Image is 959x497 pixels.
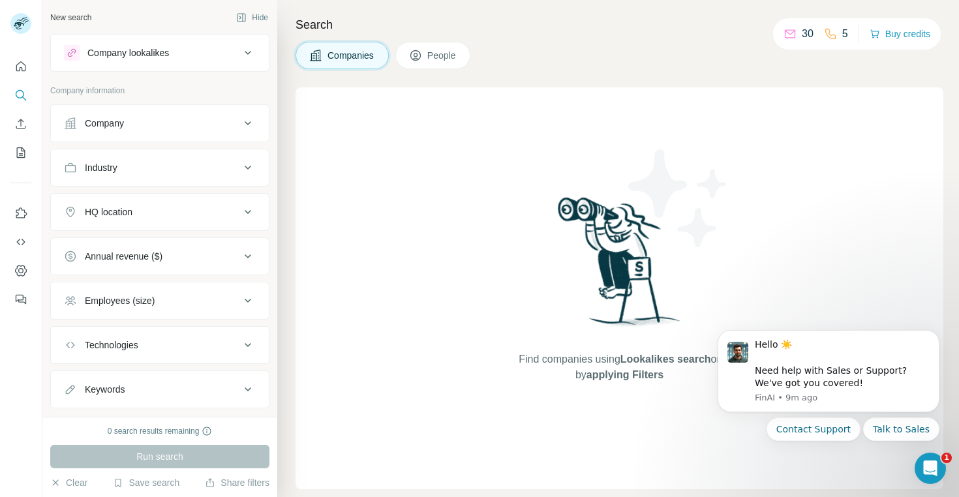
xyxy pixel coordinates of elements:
[941,453,952,463] span: 1
[205,476,269,489] button: Share filters
[85,250,162,263] div: Annual revenue ($)
[870,25,930,43] button: Buy credits
[10,230,31,254] button: Use Surfe API
[802,26,814,42] p: 30
[85,161,117,174] div: Industry
[296,16,943,34] h4: Search
[50,12,91,23] div: New search
[51,196,269,228] button: HQ location
[51,152,269,183] button: Industry
[85,339,138,352] div: Technologies
[620,354,711,365] span: Lookalikes search
[552,194,688,339] img: Surfe Illustration - Woman searching with binoculars
[108,425,213,437] div: 0 search results remaining
[85,383,125,396] div: Keywords
[327,49,375,62] span: Companies
[51,241,269,272] button: Annual revenue ($)
[586,369,663,380] span: applying Filters
[620,140,737,257] img: Surfe Illustration - Stars
[10,288,31,311] button: Feedback
[113,476,179,489] button: Save search
[51,374,269,405] button: Keywords
[50,476,87,489] button: Clear
[51,37,269,68] button: Company lookalikes
[85,294,155,307] div: Employees (size)
[10,202,31,225] button: Use Surfe on LinkedIn
[915,453,946,484] iframe: Intercom live chat
[842,26,848,42] p: 5
[85,205,132,218] div: HQ location
[50,85,269,97] p: Company information
[87,46,169,59] div: Company lookalikes
[51,108,269,139] button: Company
[10,55,31,78] button: Quick start
[51,285,269,316] button: Employees (size)
[10,259,31,282] button: Dashboard
[698,314,959,490] iframe: Intercom notifications message
[51,329,269,361] button: Technologies
[10,83,31,107] button: Search
[227,8,277,27] button: Hide
[85,117,124,130] div: Company
[10,112,31,136] button: Enrich CSV
[427,49,457,62] span: People
[515,352,723,383] span: Find companies using or by
[10,141,31,164] button: My lists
